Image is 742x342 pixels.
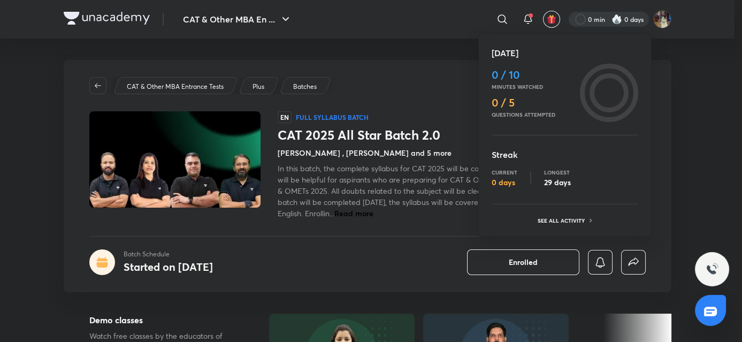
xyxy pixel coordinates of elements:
[544,178,571,187] p: 29 days
[544,169,571,176] p: Longest
[492,47,638,59] h5: [DATE]
[492,69,576,81] h4: 0 / 10
[492,111,576,118] p: Questions attempted
[492,169,517,176] p: Current
[492,83,576,90] p: Minutes watched
[492,96,576,109] h4: 0 / 5
[492,148,638,161] h5: Streak
[492,178,517,187] p: 0 days
[538,217,587,224] p: See all activity
[613,164,638,190] img: streak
